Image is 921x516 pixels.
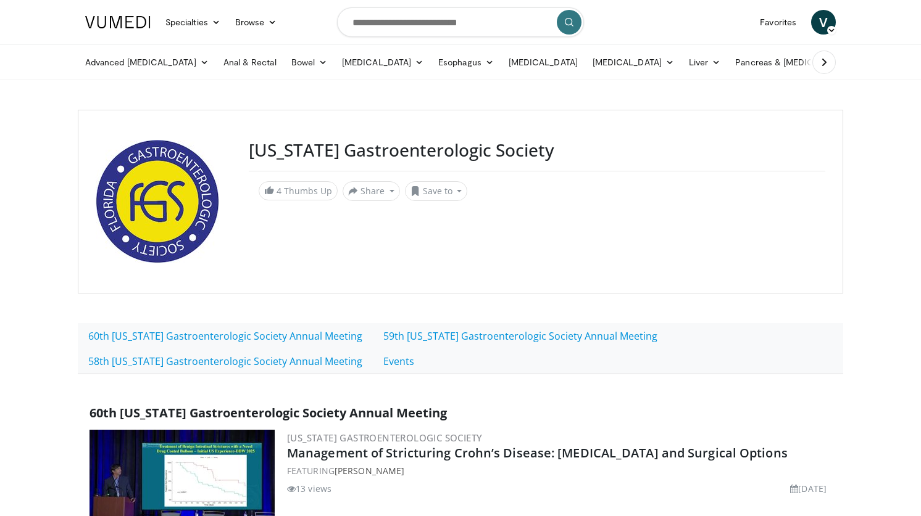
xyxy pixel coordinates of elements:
[158,10,228,35] a: Specialties
[287,482,331,495] li: 13 views
[259,181,338,200] a: 4 Thumbs Up
[373,323,668,349] a: 59th [US_STATE] Gastroenterologic Society Annual Meeting
[790,482,827,495] li: [DATE]
[284,50,335,75] a: Bowel
[78,50,216,75] a: Advanced [MEDICAL_DATA]
[335,465,404,477] a: [PERSON_NAME]
[373,348,425,374] a: Events
[501,50,585,75] a: [MEDICAL_DATA]
[585,50,681,75] a: [MEDICAL_DATA]
[78,323,373,349] a: 60th [US_STATE] Gastroenterologic Society Annual Meeting
[78,348,373,374] a: 58th [US_STATE] Gastroenterologic Society Annual Meeting
[343,181,400,201] button: Share
[228,10,285,35] a: Browse
[335,50,431,75] a: [MEDICAL_DATA]
[90,404,447,421] span: 60th [US_STATE] Gastroenterologic Society Annual Meeting
[277,185,281,197] span: 4
[216,50,284,75] a: Anal & Rectal
[681,50,728,75] a: Liver
[287,464,831,477] div: FEATURING
[337,7,584,37] input: Search topics, interventions
[287,444,788,461] a: Management of Stricturing Crohn’s Disease: [MEDICAL_DATA] and Surgical Options
[85,16,151,28] img: VuMedi Logo
[752,10,804,35] a: Favorites
[431,50,501,75] a: Esophagus
[405,181,468,201] button: Save to
[249,140,825,161] h3: [US_STATE] Gastroenterologic Society
[728,50,872,75] a: Pancreas & [MEDICAL_DATA]
[811,10,836,35] a: V
[287,432,482,444] a: [US_STATE] Gastroenterologic Society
